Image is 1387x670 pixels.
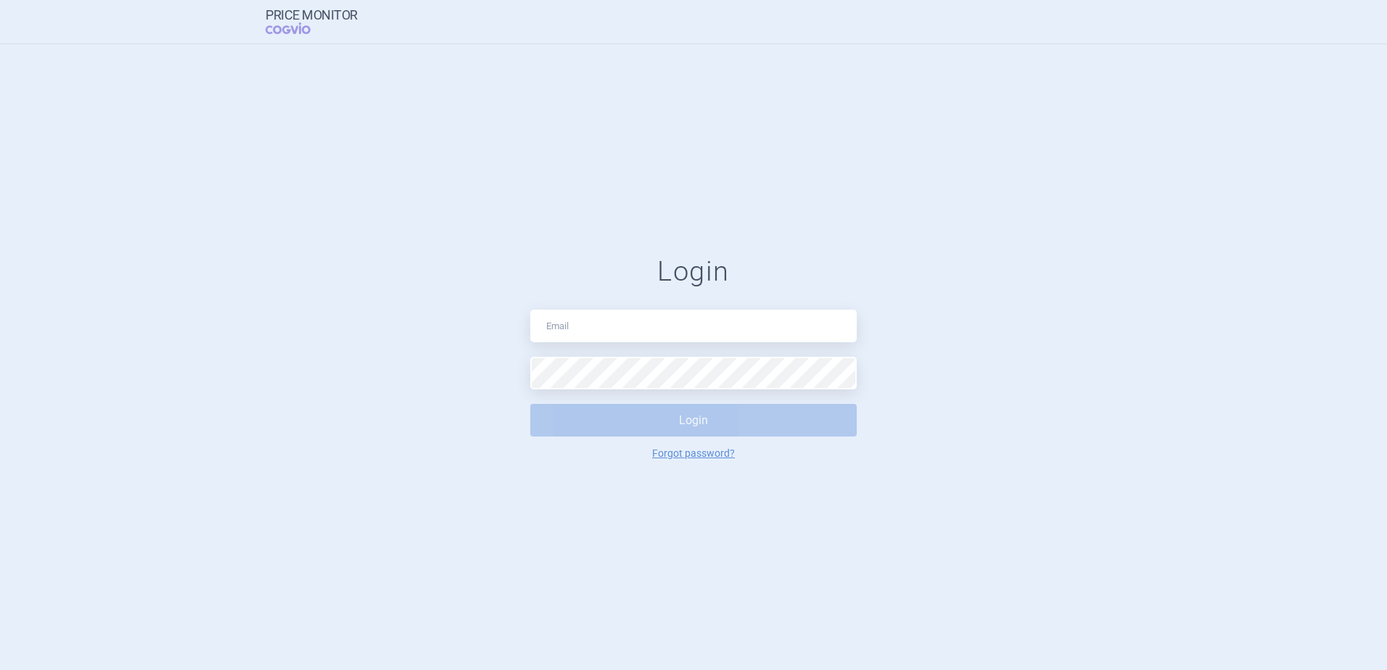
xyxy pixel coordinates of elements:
h1: Login [530,255,857,289]
span: COGVIO [266,22,331,34]
a: Forgot password? [652,448,735,458]
input: Email [530,310,857,342]
strong: Price Monitor [266,8,358,22]
button: Login [530,404,857,437]
a: Price MonitorCOGVIO [266,8,358,36]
